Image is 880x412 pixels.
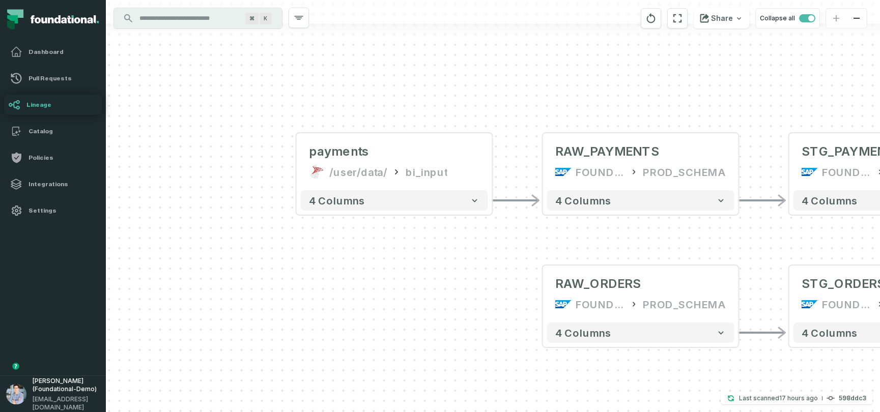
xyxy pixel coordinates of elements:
[694,8,749,28] button: Share
[309,194,365,207] span: 4 columns
[29,74,96,82] h4: Pull Requests
[555,276,641,292] div: RAW_ORDERS
[4,42,102,62] a: Dashboard
[29,154,96,162] h4: Policies
[721,392,872,404] button: Last scanned[DATE] 9:13:57 PM598ddc3
[576,164,626,180] div: FOUNDATIONAL_DB
[846,9,867,28] button: zoom out
[29,48,96,56] h4: Dashboard
[643,296,726,312] div: PROD_SCHEMA
[555,194,611,207] span: 4 columns
[33,395,100,411] span: alon@foundational.io
[309,143,369,160] div: payments
[643,164,726,180] div: PROD_SCHEMA
[4,95,102,115] a: Lineage
[755,8,820,28] button: Collapse all
[4,148,102,168] a: Policies
[11,362,20,371] div: Tooltip anchor
[839,395,866,401] h4: 598ddc3
[4,68,102,89] a: Pull Requests
[4,174,102,194] a: Integrations
[555,143,659,160] div: RAW_PAYMENTS
[4,121,102,141] a: Catalog
[26,101,98,109] h4: Lineage
[739,393,818,403] p: Last scanned
[329,164,387,180] div: /user/data/
[260,13,272,24] span: Press ⌘ + K to focus the search bar
[29,207,96,215] h4: Settings
[822,164,872,180] div: FOUNDATIONAL_DB
[802,194,858,207] span: 4 columns
[779,394,818,402] relative-time: Aug 18, 2025, 9:13 PM EDT
[29,180,96,188] h4: Integrations
[4,200,102,221] a: Settings
[822,296,872,312] div: FOUNDATIONAL_DB
[29,127,96,135] h4: Catalog
[6,384,26,404] img: avatar of Alon Nafta
[555,327,611,339] span: 4 columns
[576,296,626,312] div: FOUNDATIONAL_DB
[245,13,259,24] span: Press ⌘ + K to focus the search bar
[406,164,447,180] div: bi_input
[33,377,100,393] span: Alon Nafta (Foundational-Demo)
[802,327,858,339] span: 4 columns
